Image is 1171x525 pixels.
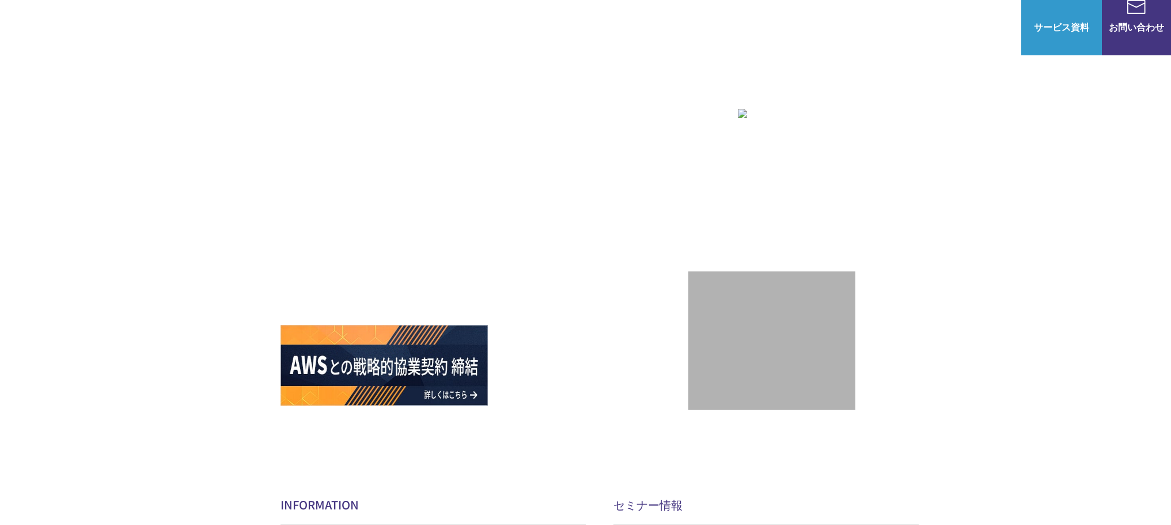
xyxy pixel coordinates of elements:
[706,175,873,219] p: 最上位プレミアティア サービスパートナー
[715,16,818,31] p: 業種別ソリューション
[901,16,950,31] p: ナレッジ
[711,289,832,394] img: 契約件数
[738,109,842,161] img: AWSプレミアティアサービスパートナー
[1021,20,1102,34] span: サービス資料
[281,325,488,406] img: AWSとの戦略的協業契約 締結
[973,16,1010,31] a: ログイン
[132,11,216,35] span: NHN テコラス AWS総合支援サービス
[281,92,688,168] p: AWSの導入からコスト削減、 構成・運用の最適化からデータ活用まで 規模や業種業態を問わない マネージドサービスで
[842,16,878,31] a: 導入事例
[613,496,919,513] h2: セミナー情報
[495,325,702,406] img: AWS請求代行サービス 統合管理プラン
[281,180,688,290] h1: AWS ジャーニーの 成功を実現
[495,325,702,409] a: AWS請求代行サービス 統合管理プラン
[281,496,586,513] h2: INFORMATION
[643,16,692,31] p: サービス
[590,16,620,31] p: 強み
[1102,20,1171,34] span: お問い合わせ
[776,175,802,191] em: AWS
[17,9,216,37] a: AWS総合支援サービス C-Chorus NHN テコラスAWS総合支援サービス
[281,325,488,409] a: AWSとの戦略的協業契約 締結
